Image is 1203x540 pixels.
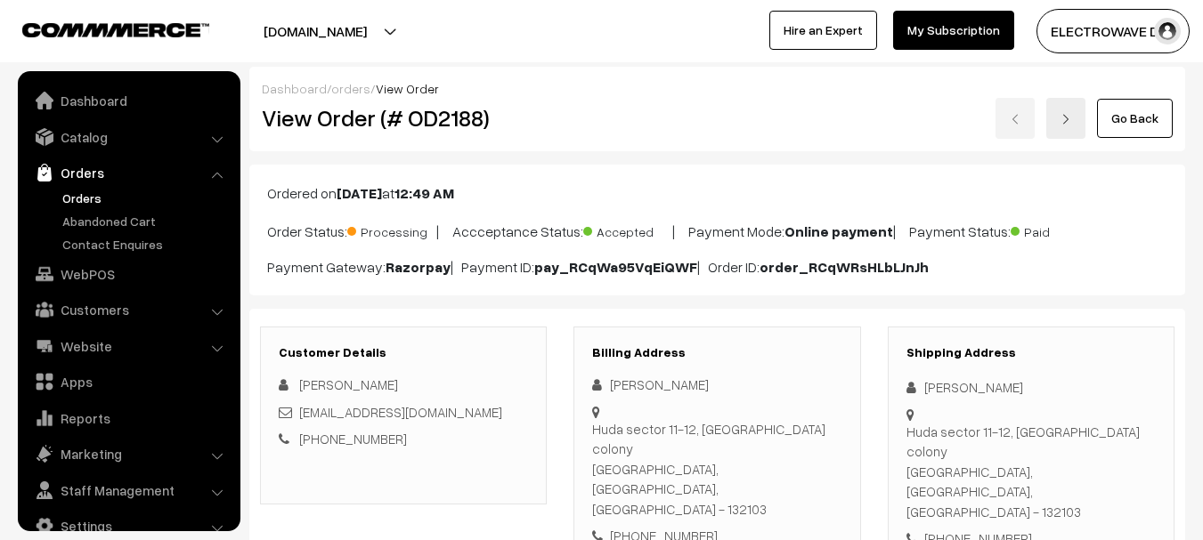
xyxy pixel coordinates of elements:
[267,256,1167,278] p: Payment Gateway: | Payment ID: | Order ID:
[299,431,407,447] a: [PHONE_NUMBER]
[299,376,398,392] span: [PERSON_NAME]
[1061,114,1071,125] img: right-arrow.png
[22,121,234,153] a: Catalog
[347,218,436,241] span: Processing
[583,218,672,241] span: Accepted
[58,189,234,207] a: Orders
[22,294,234,326] a: Customers
[337,184,382,202] b: [DATE]
[1154,18,1181,44] img: user
[58,235,234,254] a: Contact Enquires
[22,474,234,506] a: Staff Management
[299,404,502,420] a: [EMAIL_ADDRESS][DOMAIN_NAME]
[262,81,327,96] a: Dashboard
[592,419,841,520] div: Huda sector 11-12, [GEOGRAPHIC_DATA] colony [GEOGRAPHIC_DATA], [GEOGRAPHIC_DATA], [GEOGRAPHIC_DAT...
[534,258,697,276] b: pay_RCqWa95VqEiQWF
[592,375,841,395] div: [PERSON_NAME]
[267,218,1167,242] p: Order Status: | Accceptance Status: | Payment Mode: | Payment Status:
[279,345,528,360] h3: Customer Details
[906,345,1156,360] h3: Shipping Address
[769,11,877,50] a: Hire an Expert
[331,81,370,96] a: orders
[760,258,929,276] b: order_RCqWRsHLbLJnJh
[386,258,451,276] b: Razorpay
[201,9,429,53] button: [DOMAIN_NAME]
[22,330,234,362] a: Website
[262,104,548,132] h2: View Order (# OD2188)
[262,79,1173,98] div: / /
[1097,99,1173,138] a: Go Back
[592,345,841,360] h3: Billing Address
[1036,9,1190,53] button: ELECTROWAVE DE…
[394,184,454,202] b: 12:49 AM
[22,157,234,189] a: Orders
[906,377,1156,398] div: [PERSON_NAME]
[376,81,439,96] span: View Order
[22,18,178,39] a: COMMMERCE
[267,182,1167,204] p: Ordered on at
[22,438,234,470] a: Marketing
[22,258,234,290] a: WebPOS
[784,222,893,240] b: Online payment
[22,23,209,36] img: COMMMERCE
[1011,218,1100,241] span: Paid
[22,366,234,398] a: Apps
[22,85,234,117] a: Dashboard
[58,212,234,230] a: Abandoned Cart
[22,402,234,434] a: Reports
[893,11,1014,50] a: My Subscription
[906,422,1156,522] div: Huda sector 11-12, [GEOGRAPHIC_DATA] colony [GEOGRAPHIC_DATA], [GEOGRAPHIC_DATA], [GEOGRAPHIC_DAT...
